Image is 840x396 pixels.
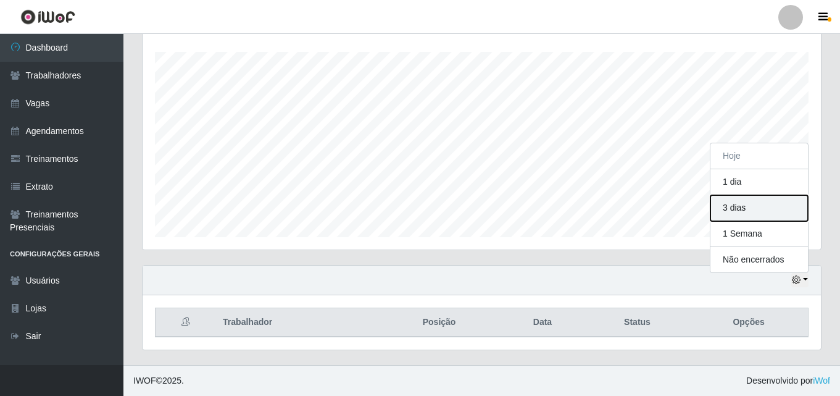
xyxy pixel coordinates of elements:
[746,374,830,387] span: Desenvolvido por
[710,169,808,195] button: 1 dia
[378,308,500,337] th: Posição
[710,221,808,247] button: 1 Semana
[710,143,808,169] button: Hoje
[133,376,156,385] span: IWOF
[133,374,184,387] span: © 2025 .
[710,195,808,221] button: 3 dias
[215,308,378,337] th: Trabalhador
[689,308,808,337] th: Opções
[585,308,689,337] th: Status
[20,9,75,25] img: CoreUI Logo
[500,308,585,337] th: Data
[813,376,830,385] a: iWof
[710,247,808,272] button: Não encerrados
